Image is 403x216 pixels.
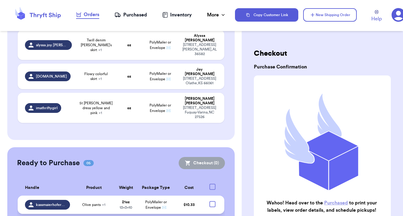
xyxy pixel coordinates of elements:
span: + 1 [102,203,105,207]
button: Copy Customer Link [235,8,298,22]
div: [STREET_ADDRESS] Olathe , KS 66061 [182,76,217,85]
span: Flowy colorful skirt [79,71,113,81]
span: PolyMailer or Envelope ✉️ [149,72,171,81]
div: Alyssa [PERSON_NAME] [182,33,217,43]
a: Purchased [324,200,348,205]
span: imathriftygirl [36,106,58,110]
span: PolyMailer or Envelope ✉️ [145,200,167,209]
span: + 1 [98,77,102,81]
h2: Wahoo! Head over to the to print your labels, view order details, and schedule pickups! [259,199,385,214]
a: Orders [76,11,99,19]
span: Handle [25,185,39,191]
span: [DOMAIN_NAME] [36,74,67,79]
button: Checkout (0) [179,157,225,169]
span: kassmaierhoferdavis [36,202,67,207]
h3: Purchase Confirmation [254,63,391,71]
span: + 1 [98,48,102,52]
span: $ 10.33 [184,203,195,207]
th: Package Type [138,180,174,196]
a: Help [371,10,382,23]
span: 13 x 3 x 10 [120,206,132,209]
strong: oz [127,75,131,78]
strong: oz [127,43,131,47]
span: 05 [83,160,94,166]
div: Orders [76,11,99,18]
div: Joy [PERSON_NAME] [182,67,217,76]
span: Olive pants [82,202,105,207]
div: [STREET_ADDRESS] Fuquay-Varina , NC 27526 [182,106,217,119]
th: Weight [114,180,138,196]
span: alyssa.joy.[PERSON_NAME] [36,43,68,47]
span: Help [371,15,382,23]
span: Twill denim [PERSON_NAME]’s skirt [79,38,113,52]
strong: 21 oz [122,200,130,204]
th: Product [74,180,114,196]
span: PolyMailer or Envelope ✉️ [149,40,171,50]
a: Inventory [162,11,192,19]
div: [PERSON_NAME] [PERSON_NAME] [182,96,217,106]
strong: oz [127,106,131,110]
a: Purchased [114,11,147,19]
span: 5t [PERSON_NAME] dress yellow and pink [79,101,113,115]
div: More [207,11,226,19]
span: + 1 [99,111,102,115]
h2: Ready to Purchase [17,158,80,168]
button: New Shipping Order [303,8,357,22]
th: Cost [174,180,204,196]
h2: Checkout [254,49,391,58]
span: PolyMailer or Envelope ✉️ [149,103,171,113]
div: [STREET_ADDRESS] [PERSON_NAME] , AL 36582 [182,43,217,56]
